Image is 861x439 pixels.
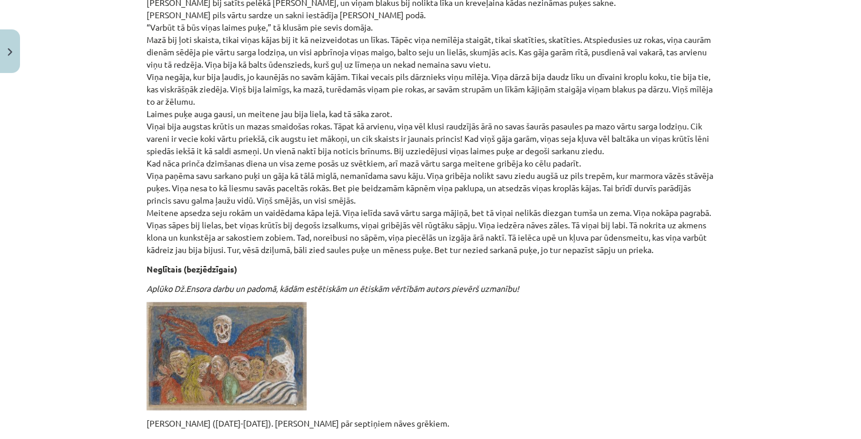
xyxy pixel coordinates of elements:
[147,283,519,294] em: Aplūko Dž.Ensora darbu un padomā, kādām estētiskām un ētiskām vērtībām autors pievērš uzmanību!
[147,302,307,410] img: Ensor2-1024x665
[8,48,12,56] img: icon-close-lesson-0947bae3869378f0d4975bcd49f059093ad1ed9edebbc8119c70593378902aed.svg
[147,264,237,274] b: Neglītais (bezjēdzīgais)
[147,417,715,430] p: [PERSON_NAME] ([DATE]-[DATE]). [PERSON_NAME] pār septiņiem nāves grēkiem.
